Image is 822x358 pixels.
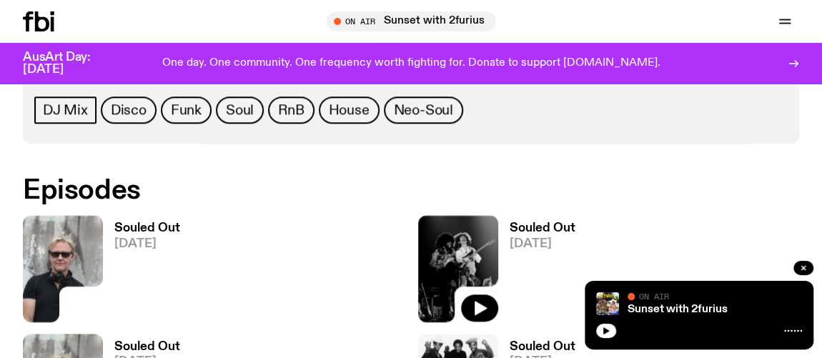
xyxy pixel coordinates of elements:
[162,57,660,70] p: One day. One community. One frequency worth fighting for. Donate to support [DOMAIN_NAME].
[43,102,88,118] span: DJ Mix
[384,96,463,124] a: Neo-Soul
[510,222,575,234] h3: Souled Out
[23,51,114,76] h3: AusArt Day: [DATE]
[101,96,157,124] a: Disco
[103,222,180,322] a: Souled Out[DATE]
[114,222,180,234] h3: Souled Out
[510,341,575,353] h3: Souled Out
[161,96,212,124] a: Funk
[268,96,314,124] a: RnB
[639,292,669,301] span: On Air
[34,96,96,124] a: DJ Mix
[171,102,202,118] span: Funk
[23,178,535,204] h2: Episodes
[114,238,180,250] span: [DATE]
[394,102,453,118] span: Neo-Soul
[498,222,575,322] a: Souled Out[DATE]
[510,238,575,250] span: [DATE]
[111,102,147,118] span: Disco
[327,11,496,31] button: On AirSunset with 2furius
[114,341,180,353] h3: Souled Out
[278,102,304,118] span: RnB
[319,96,380,124] a: House
[23,215,103,322] img: Stephen looks directly at the camera, wearing a black tee, black sunglasses and headphones around...
[596,292,619,315] img: In the style of cheesy 2000s hip hop mixtapes - Mateo on the left has his hands clapsed in prayer...
[216,96,264,124] a: Soul
[329,102,370,118] span: House
[628,304,728,315] a: Sunset with 2furius
[226,102,254,118] span: Soul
